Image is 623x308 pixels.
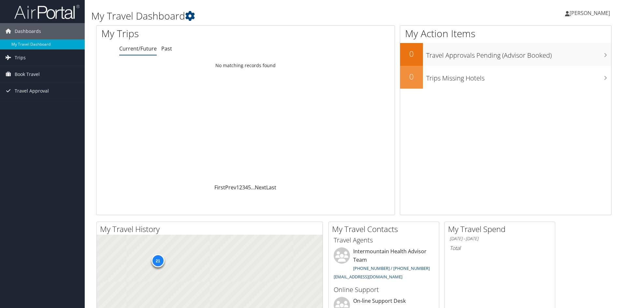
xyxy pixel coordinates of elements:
[236,184,239,191] a: 1
[151,254,164,267] div: 21
[214,184,225,191] a: First
[119,45,157,52] a: Current/Future
[400,71,423,82] h2: 0
[334,274,402,280] a: [EMAIL_ADDRESS][DOMAIN_NAME]
[242,184,245,191] a: 3
[450,236,550,242] h6: [DATE] - [DATE]
[353,265,430,271] a: [PHONE_NUMBER] / [PHONE_NUMBER]
[15,23,41,39] span: Dashboards
[15,66,40,82] span: Book Travel
[426,48,611,60] h3: Travel Approvals Pending (Advisor Booked)
[101,27,266,40] h1: My Trips
[96,60,395,71] td: No matching records found
[332,224,439,235] h2: My Travel Contacts
[565,3,616,23] a: [PERSON_NAME]
[266,184,276,191] a: Last
[400,66,611,89] a: 0Trips Missing Hotels
[91,9,442,23] h1: My Travel Dashboard
[255,184,266,191] a: Next
[248,184,251,191] a: 5
[225,184,236,191] a: Prev
[334,236,434,245] h3: Travel Agents
[334,285,434,294] h3: Online Support
[400,43,611,66] a: 0Travel Approvals Pending (Advisor Booked)
[570,9,610,17] span: [PERSON_NAME]
[15,83,49,99] span: Travel Approval
[450,244,550,252] h6: Total
[239,184,242,191] a: 2
[400,48,423,59] h2: 0
[245,184,248,191] a: 4
[330,247,437,282] li: Intermountain Health Advisor Team
[14,4,80,20] img: airportal-logo.png
[15,50,26,66] span: Trips
[161,45,172,52] a: Past
[400,27,611,40] h1: My Action Items
[100,224,323,235] h2: My Travel History
[251,184,255,191] span: …
[426,70,611,83] h3: Trips Missing Hotels
[448,224,555,235] h2: My Travel Spend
